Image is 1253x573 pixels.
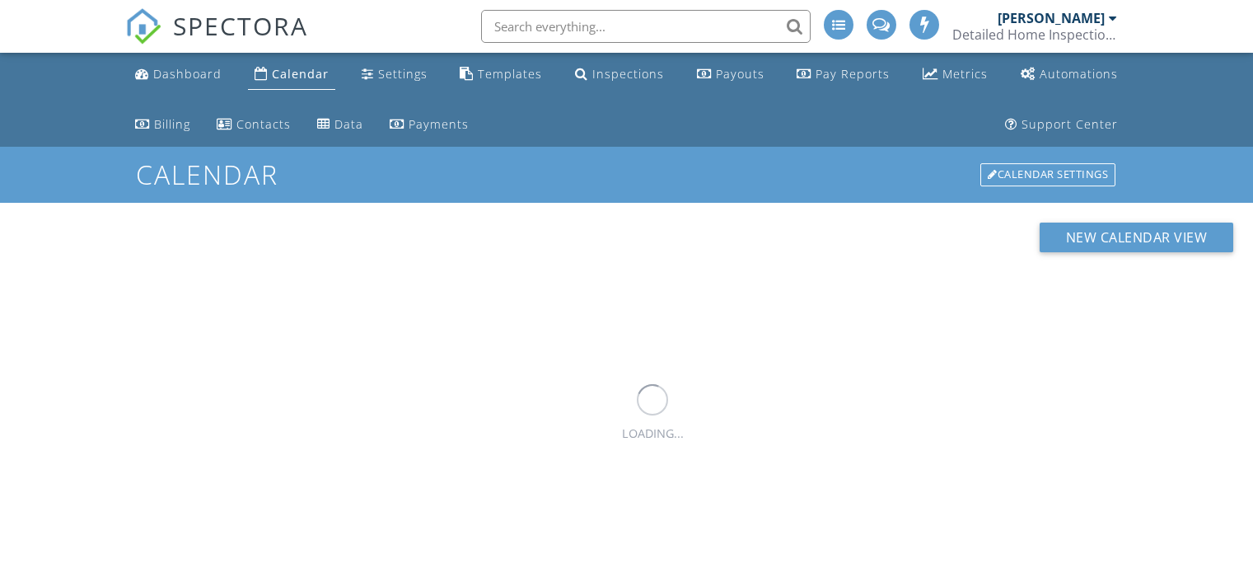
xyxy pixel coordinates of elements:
button: New Calendar View [1040,223,1234,252]
div: Data [334,116,363,132]
a: Dashboard [129,59,228,90]
div: Metrics [942,66,988,82]
a: Support Center [998,110,1124,140]
div: LOADING... [622,425,684,443]
a: Automations (Advanced) [1014,59,1124,90]
div: Inspections [592,66,664,82]
a: Billing [129,110,197,140]
a: Settings [355,59,434,90]
a: Metrics [916,59,994,90]
h1: Calendar [136,160,1117,189]
a: Payments [383,110,475,140]
input: Search everything... [481,10,811,43]
a: Calendar Settings [979,162,1117,188]
div: Settings [378,66,428,82]
div: Calendar [272,66,329,82]
div: Billing [154,116,190,132]
div: Contacts [236,116,291,132]
div: Calendar Settings [980,163,1115,186]
div: Payouts [716,66,764,82]
a: Contacts [210,110,297,140]
div: Dashboard [153,66,222,82]
div: Templates [478,66,542,82]
a: Templates [453,59,549,90]
div: [PERSON_NAME] [998,10,1105,26]
a: SPECTORA [125,22,308,57]
a: Pay Reports [790,59,896,90]
img: The Best Home Inspection Software - Spectora [125,8,161,45]
div: Pay Reports [816,66,890,82]
a: Data [311,110,370,140]
div: Payments [409,116,469,132]
a: Calendar [248,59,335,90]
a: Payouts [690,59,771,90]
div: Support Center [1022,116,1118,132]
div: Detailed Home Inspections Inc. [952,26,1117,43]
span: SPECTORA [173,8,308,43]
a: Inspections [568,59,671,90]
div: Automations [1040,66,1118,82]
